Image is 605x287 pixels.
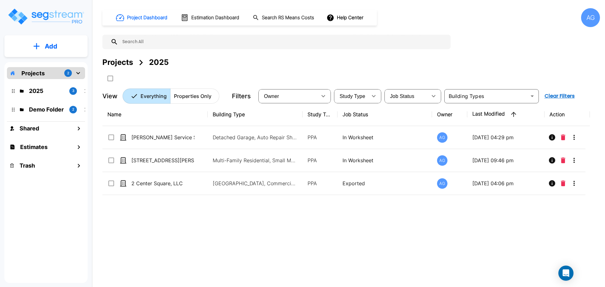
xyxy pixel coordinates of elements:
[67,71,69,76] p: 2
[4,37,88,55] button: Add
[467,103,544,126] th: Last Modified
[546,154,558,167] button: Info
[45,42,57,51] p: Add
[472,134,539,141] p: [DATE] 04:29 pm
[131,157,194,164] p: [STREET_ADDRESS][PERSON_NAME]
[232,91,251,101] p: Filters
[131,180,194,187] p: 2 Center Square, LLC
[446,92,527,100] input: Building Types
[558,131,568,144] button: Delete
[335,87,367,105] div: Select
[170,89,219,104] button: Properties Only
[568,154,580,167] button: More-Options
[174,92,211,100] p: Properties Only
[20,143,48,151] h1: Estimates
[437,155,447,166] div: AG
[118,35,447,49] input: Search All
[72,88,74,94] p: 3
[123,89,219,104] div: Platform
[308,134,332,141] p: PPA
[21,69,45,77] p: Projects
[308,157,332,164] p: PPA
[542,90,577,102] button: Clear Filters
[102,91,118,101] p: View
[472,180,539,187] p: [DATE] 04:06 pm
[568,131,580,144] button: More-Options
[343,157,427,164] p: In Worksheet
[558,154,568,167] button: Delete
[264,94,279,99] span: Owner
[131,134,194,141] p: [PERSON_NAME] Service Station
[568,177,580,190] button: More-Options
[343,180,427,187] p: Exported
[208,103,302,126] th: Building Type
[178,11,243,24] button: Estimation Dashboard
[7,8,84,26] img: Logo
[340,94,365,99] span: Study Type
[337,103,432,126] th: Job Status
[20,161,35,170] h1: Trash
[29,87,64,95] p: 2025
[343,134,427,141] p: In Worksheet
[113,11,171,25] button: Project Dashboard
[72,107,74,112] p: 2
[581,8,600,27] div: AG
[386,87,427,105] div: Select
[104,72,117,85] button: SelectAll
[262,14,314,21] h1: Search RS Means Costs
[127,14,167,21] h1: Project Dashboard
[472,157,539,164] p: [DATE] 09:46 pm
[20,124,39,133] h1: Shared
[191,14,239,21] h1: Estimation Dashboard
[149,57,169,68] div: 2025
[544,103,590,126] th: Action
[123,89,170,104] button: Everything
[390,94,414,99] span: Job Status
[528,92,537,100] button: Open
[213,157,298,164] p: Multi-Family Residential, Small Multi-Family Residential, Multi-Family Residential Site
[260,87,317,105] div: Select
[102,103,208,126] th: Name
[302,103,337,126] th: Study Type
[558,177,568,190] button: Delete
[325,12,366,24] button: Help Center
[213,134,298,141] p: Detached Garage, Auto Repair Shop, Commercial Property Site
[546,131,558,144] button: Info
[250,12,318,24] button: Search RS Means Costs
[437,132,447,143] div: AG
[558,266,573,281] div: Open Intercom Messenger
[308,180,332,187] p: PPA
[102,57,133,68] div: Projects
[432,103,467,126] th: Owner
[141,92,167,100] p: Everything
[29,105,64,114] p: Demo Folder
[213,180,298,187] p: [GEOGRAPHIC_DATA], Commercial Property Site
[437,178,447,189] div: AG
[546,177,558,190] button: Info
